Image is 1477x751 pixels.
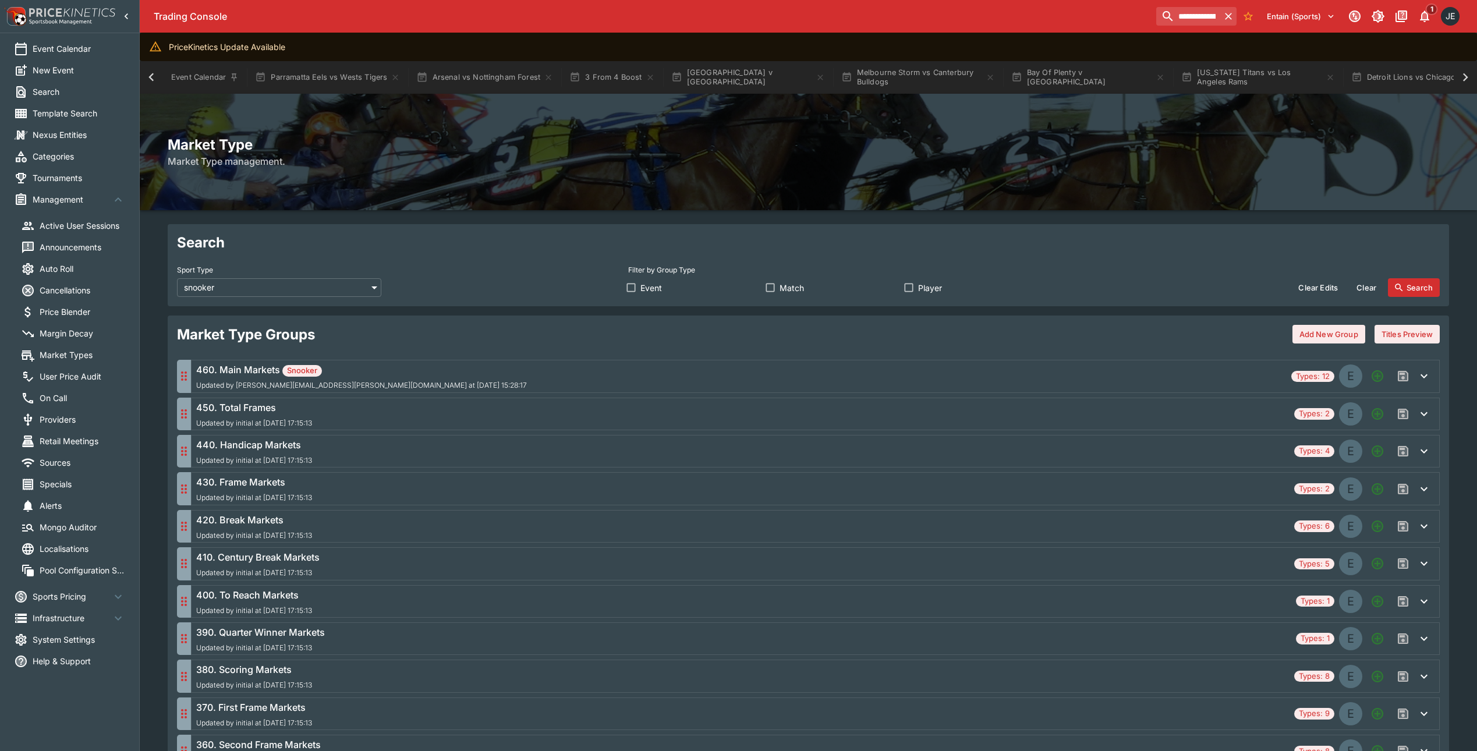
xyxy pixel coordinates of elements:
[1393,703,1414,724] span: Save changes to the Market Type group
[1437,3,1463,29] button: James Edlin
[29,8,115,17] img: PriceKinetics
[1393,516,1414,537] span: Save changes to the Market Type group
[1393,553,1414,574] span: Save changes to the Market Type group
[628,265,695,275] p: Filter by Group Type
[1375,325,1440,343] button: Titles Preview
[1414,6,1435,27] button: Notifications
[33,42,125,55] span: Event Calendar
[196,663,312,676] h6: 380. Scoring Markets
[1368,6,1389,27] button: Toggle light/dark mode
[1294,445,1334,457] span: Types: 4
[1367,441,1388,462] button: Add a new Market type to the group
[1339,477,1362,501] div: EVENT
[196,700,312,714] h6: 370. First Frame Markets
[40,456,125,469] span: Sources
[1344,6,1365,27] button: Connected to PK
[40,543,125,555] span: Localisations
[40,413,125,426] span: Providers
[834,61,1002,94] button: Melbourne Storm vs Canterbury Bulldogs
[40,306,125,318] span: Price Blender
[196,494,312,502] span: Updated by initial at [DATE] 17:15:13
[40,392,125,404] span: On Call
[40,263,125,275] span: Auto Roll
[169,36,285,58] div: PriceKinetics Update Available
[1367,553,1388,574] button: Add a new Market type to the group
[1294,520,1334,532] span: Types: 6
[29,19,92,24] img: Sportsbook Management
[40,564,125,576] span: Pool Configuration Sets
[40,521,125,533] span: Mongo Auditor
[177,233,1440,251] h2: Search
[1391,6,1412,27] button: Documentation
[196,419,312,427] span: Updated by initial at [DATE] 17:15:13
[33,172,125,184] span: Tournaments
[33,86,125,98] span: Search
[1393,366,1414,387] span: Save changes to the Market Type group
[40,435,125,447] span: Retail Meetings
[1367,479,1388,500] button: Add a new Market type to the group
[1388,278,1440,297] button: Search
[1296,596,1334,607] span: Types: 1
[33,633,125,646] span: System Settings
[177,278,381,297] div: snooker
[1441,7,1460,26] div: James Edlin
[177,265,213,275] p: Sport Type
[1367,591,1388,612] button: Add a new Market type to the group
[196,438,312,452] h6: 440. Handicap Markets
[1426,3,1438,15] span: 1
[409,61,560,94] button: Arsenal vs Nottingham Forest
[168,154,1449,168] h6: Market Type management.
[1339,590,1362,613] div: EVENT
[196,719,312,727] span: Updated by initial at [DATE] 17:15:13
[1339,552,1362,575] div: EVENT
[1291,371,1334,382] span: Types: 12
[33,655,125,667] span: Help & Support
[196,363,527,377] h6: 460. Main Markets
[1393,628,1414,649] span: Save changes to the Market Type group
[196,625,325,639] h6: 390. Quarter Winner Markets
[33,150,125,162] span: Categories
[1291,278,1345,297] button: Clear Edits
[40,241,125,253] span: Announcements
[196,607,312,615] span: Updated by initial at [DATE] 17:15:13
[40,370,125,382] span: User Price Audit
[164,61,246,94] button: Event Calendar
[33,129,125,141] span: Nexus Entities
[1339,627,1362,650] div: EVENT
[1367,403,1388,424] button: Add a new Market type to the group
[1004,61,1172,94] button: Bay Of Plenty v [GEOGRAPHIC_DATA]
[196,644,325,652] span: Updated by initial at [DATE] 17:15:13
[780,282,804,294] span: Match
[1294,708,1334,720] span: Types: 9
[196,475,312,489] h6: 430. Frame Markets
[282,365,322,377] span: Snooker
[1294,408,1334,420] span: Types: 2
[196,569,320,577] span: Updated by initial at [DATE] 17:15:13
[177,325,315,343] h2: Market Type Groups
[1339,402,1362,426] div: EVENT
[33,193,111,206] span: Management
[196,681,312,689] span: Updated by initial at [DATE] 17:15:13
[640,282,662,294] span: Event
[1367,516,1388,537] button: Add a new Market type to the group
[1367,366,1388,387] button: Add a new Market type to the group
[1296,633,1334,644] span: Types: 1
[1393,441,1414,462] span: Save changes to the Market Type group
[196,532,312,540] span: Updated by initial at [DATE] 17:15:13
[40,500,125,512] span: Alerts
[1239,7,1258,26] button: No Bookmarks
[1393,591,1414,612] span: Save changes to the Market Type group
[1260,7,1342,26] button: Select Tenant
[33,107,125,119] span: Template Search
[1294,483,1334,495] span: Types: 2
[1339,440,1362,463] div: EVENT
[40,478,125,490] span: Specials
[1339,665,1362,688] div: EVENT
[40,349,125,361] span: Market Types
[33,612,111,624] span: Infrastructure
[1292,325,1365,343] button: Add New Group
[918,282,942,294] span: Player
[196,401,312,415] h6: 450. Total Frames
[1367,628,1388,649] button: Add a new Market type to the group
[154,10,1152,23] div: Trading Console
